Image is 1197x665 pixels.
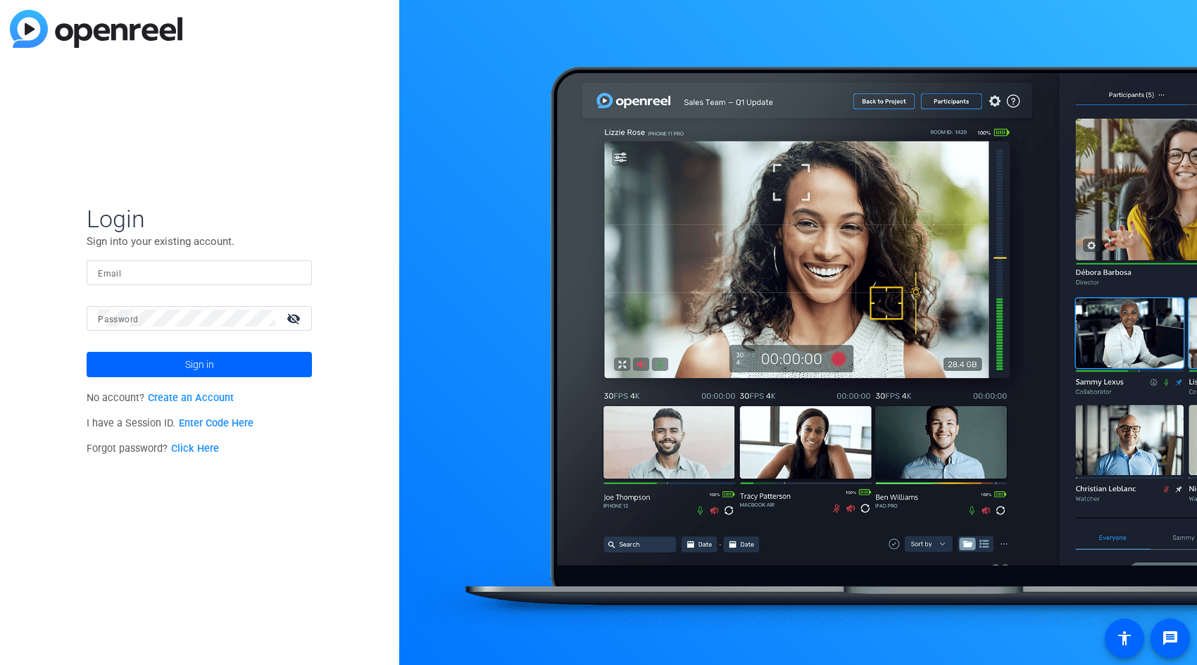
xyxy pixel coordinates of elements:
img: blue-gradient.svg [10,10,182,48]
mat-label: Email [98,269,121,279]
span: Login [87,204,312,234]
p: Sign into your existing account. [87,234,312,249]
span: Sign in [185,347,214,382]
button: Sign in [87,352,312,377]
input: Enter Email Address [98,264,301,281]
a: Create an Account [148,392,234,404]
mat-icon: visibility_off [278,308,312,329]
mat-icon: message [1162,630,1179,647]
mat-icon: accessibility [1116,630,1133,647]
span: No account? [87,392,234,404]
mat-label: Password [98,315,138,324]
a: Enter Code Here [179,417,253,429]
span: I have a Session ID. [87,417,253,429]
span: Forgot password? [87,443,219,455]
a: Click Here [171,443,219,455]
